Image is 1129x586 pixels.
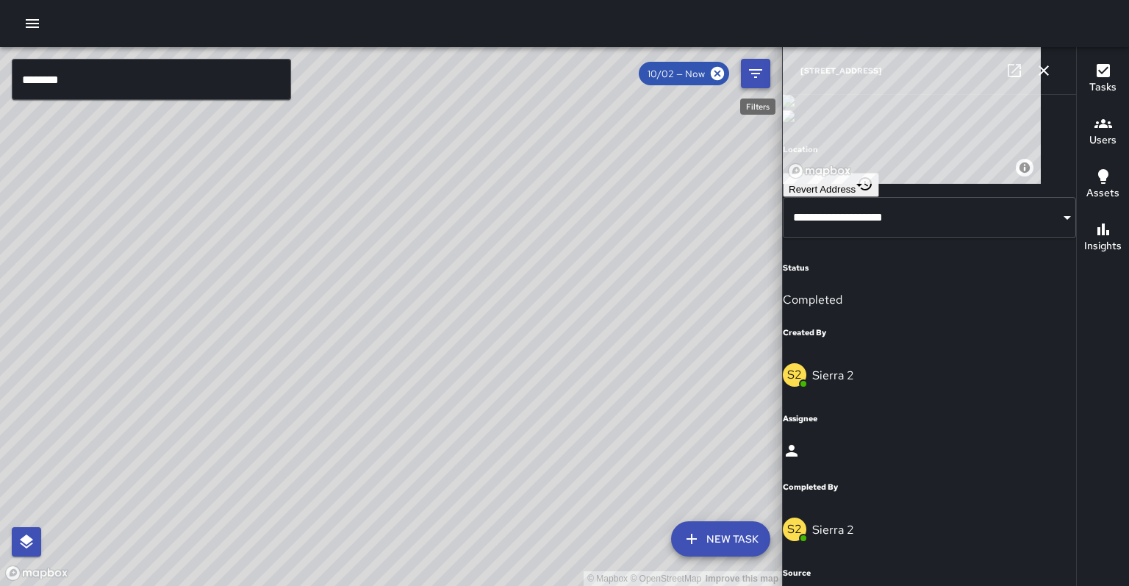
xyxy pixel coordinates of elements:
[1077,212,1129,265] button: Insights
[787,366,802,384] p: S2
[1089,132,1117,149] h6: Users
[787,521,802,538] p: S2
[639,62,729,85] div: 10/02 — Now
[1086,185,1119,201] h6: Assets
[741,59,770,88] button: Filters
[1077,53,1129,106] button: Tasks
[1084,238,1122,254] h6: Insights
[639,68,714,80] span: 10/02 — Now
[1057,207,1078,228] button: Open
[1077,106,1129,159] button: Users
[1077,159,1129,212] button: Assets
[740,99,775,115] div: Filters
[671,521,770,557] button: New Task
[1089,79,1117,96] h6: Tasks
